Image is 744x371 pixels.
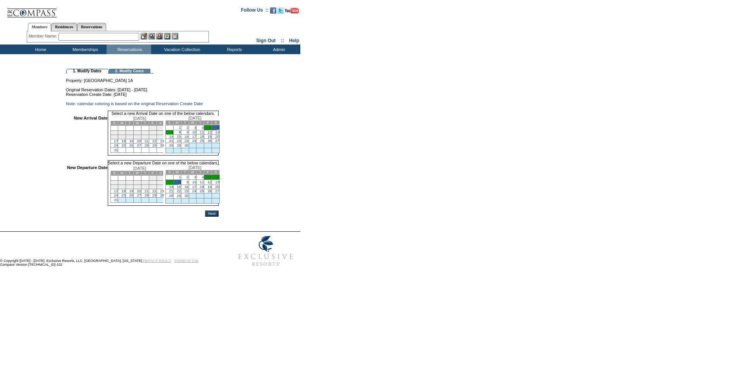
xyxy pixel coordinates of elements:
a: 20 [137,189,141,193]
a: 17 [192,135,196,138]
td: T [181,121,189,125]
a: 27 [215,189,219,193]
a: 1 [179,175,181,179]
td: S [165,170,173,174]
a: 15 [177,135,181,138]
a: 10 [192,180,196,184]
a: 29 [152,193,156,197]
td: S [157,171,164,175]
a: 11 [200,180,204,184]
td: 2 [157,126,164,131]
a: 26 [208,139,212,143]
span: :: [281,38,284,43]
td: T [196,121,204,125]
a: 21 [145,139,148,143]
td: New Arrival Date [67,116,108,156]
a: 18 [122,189,126,193]
a: 22 [152,139,156,143]
a: 1 [179,126,181,130]
a: PRIVACY POLICY [143,259,171,263]
a: 20 [215,185,219,189]
div: Member Name: [29,33,59,39]
a: 12 [208,130,212,134]
td: 9 [157,131,164,135]
a: Subscribe to our YouTube Channel [285,10,299,14]
a: 4 [202,175,204,179]
td: 1. Modify Dates [66,69,108,74]
a: Sign Out [256,38,276,43]
td: 4 [118,131,126,135]
img: Exclusive Resorts [231,232,300,270]
a: 29 [152,144,156,147]
td: Admin [256,44,300,54]
td: W [134,121,141,125]
td: 13 [134,135,141,139]
a: 5 [210,126,212,130]
td: 2 [157,176,164,181]
a: 9 [186,130,188,134]
td: 8 [149,181,157,185]
td: T [196,170,204,174]
a: 20 [215,135,219,138]
td: Reports [211,44,256,54]
img: Reservations [164,33,170,39]
td: T [126,171,134,175]
a: 12 [208,180,212,184]
td: S [212,121,220,125]
a: 21 [169,189,173,193]
a: 9 [186,180,188,184]
a: 11 [200,130,204,134]
td: M [118,121,126,125]
img: b_edit.gif [141,33,147,39]
td: Property: [GEOGRAPHIC_DATA] 1A [66,74,219,83]
img: Subscribe to our YouTube Channel [285,8,299,14]
td: F [204,170,212,174]
td: 12 [126,135,134,139]
td: Vacation Collection [151,44,211,54]
td: New Departure Date [67,165,108,206]
span: [DATE] [133,116,146,121]
a: 21 [169,139,173,143]
img: b_calculator.gif [172,33,178,39]
td: 15 [149,185,157,189]
td: S [165,121,173,125]
a: 2 [186,175,188,179]
td: 13 [134,185,141,189]
a: 30 [160,193,164,197]
a: 13 [215,130,219,134]
a: 22 [152,189,156,193]
a: 27 [137,193,141,197]
td: 10 [110,185,118,189]
td: 6 [134,181,141,185]
a: 19 [208,135,212,138]
td: S [110,121,118,125]
img: Follow us on Twitter [277,7,284,14]
a: 26 [208,189,212,193]
td: 12 [126,185,134,189]
a: 7 [171,130,173,134]
a: 23 [160,139,164,143]
td: 3 [110,181,118,185]
a: Help [289,38,299,43]
a: 21 [145,189,148,193]
a: 24 [192,189,196,193]
a: 8 [179,180,181,185]
a: 28 [169,194,173,198]
a: 29 [177,144,181,147]
td: Note: calendar coloring is based on the original Reservation Create Date [66,101,219,106]
td: S [110,171,118,175]
a: Members [28,23,52,31]
a: 27 [215,139,219,143]
td: 14 [141,135,149,139]
td: W [189,170,196,174]
a: Reservations [77,23,106,31]
a: 10 [192,130,196,134]
td: M [173,121,181,125]
td: Reservations [107,44,151,54]
a: 6 [217,125,219,130]
td: Follow Us :: [241,7,269,16]
a: 16 [184,135,188,138]
a: 23 [184,139,188,143]
a: 20 [137,139,141,143]
td: F [149,121,157,125]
